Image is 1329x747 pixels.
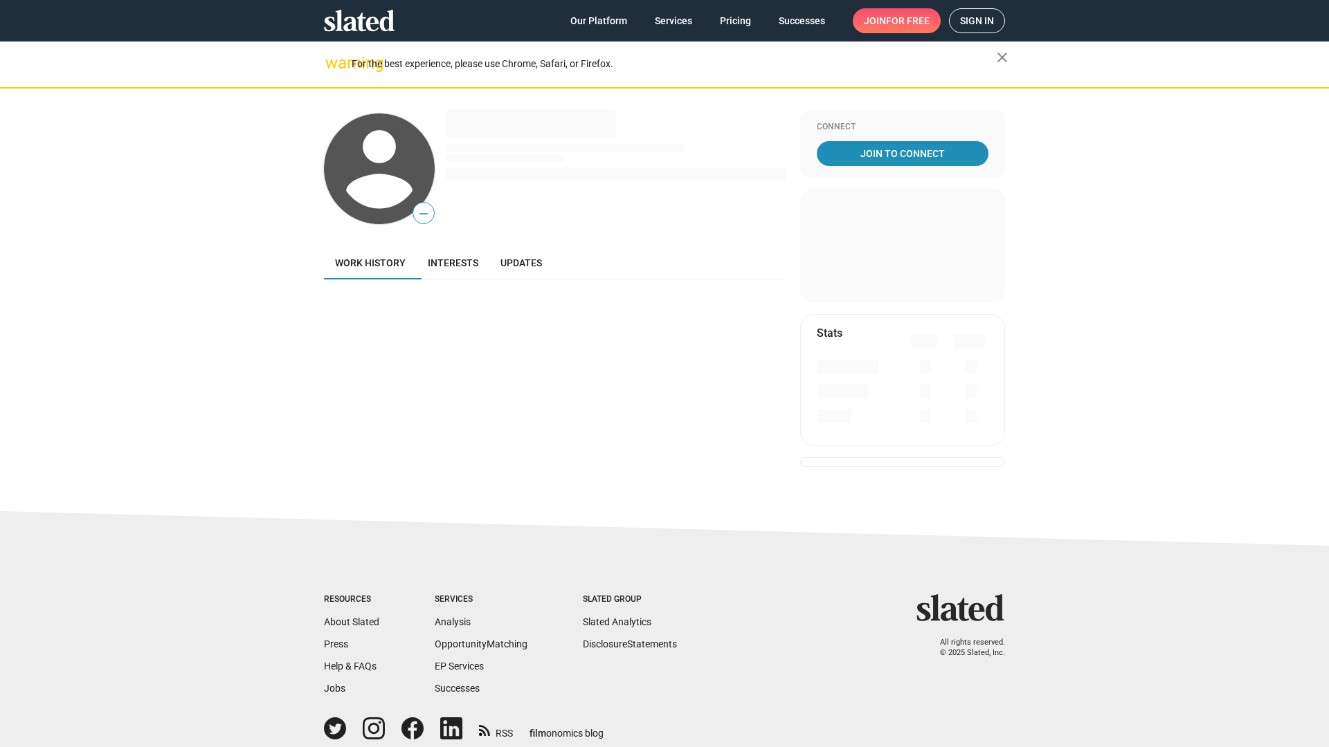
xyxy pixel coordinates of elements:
span: Join [864,8,930,33]
div: For the best experience, please use Chrome, Safari, or Firefox. [352,55,997,73]
span: Our Platform [570,8,627,33]
span: Sign in [960,9,994,33]
a: Slated Analytics [583,616,651,627]
span: Interests [428,257,478,268]
a: About Slated [324,616,379,627]
a: Jobs [324,683,345,694]
span: for free [886,8,930,33]
a: Help & FAQs [324,661,377,672]
div: Services [435,594,527,605]
div: Connect [817,122,988,133]
a: Join To Connect [817,141,988,166]
span: Pricing [720,8,751,33]
a: Pricing [709,8,762,33]
a: Work history [324,246,417,279]
a: Successes [768,8,836,33]
div: Slated Group [583,594,677,605]
span: Successes [779,8,825,33]
a: filmonomics blog [530,716,604,740]
span: film [530,728,546,739]
a: EP Services [435,661,484,672]
a: Successes [435,683,480,694]
p: All rights reserved. © 2025 Slated, Inc. [925,638,1005,658]
mat-icon: warning [325,55,342,71]
span: — [413,205,434,223]
span: Work history [335,257,406,268]
a: DisclosureStatements [583,638,677,649]
a: Press [324,638,348,649]
a: OpportunityMatching [435,638,527,649]
a: RSS [479,719,513,740]
a: Sign in [949,8,1005,33]
mat-card-title: Stats [817,326,842,340]
a: Analysis [435,616,471,627]
a: Updates [489,246,553,279]
a: Interests [417,246,489,279]
a: Joinfor free [853,8,941,33]
div: Resources [324,594,379,605]
a: Services [644,8,703,33]
span: Updates [500,257,542,268]
span: Join To Connect [820,141,986,166]
mat-icon: close [994,49,1011,66]
a: Our Platform [559,8,638,33]
span: Services [655,8,692,33]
